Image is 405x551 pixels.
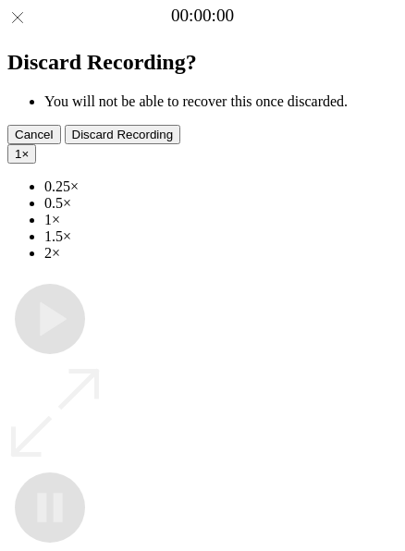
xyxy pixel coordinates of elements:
[44,93,398,110] li: You will not be able to recover this once discarded.
[44,245,398,262] li: 2×
[7,50,398,75] h2: Discard Recording?
[44,228,398,245] li: 1.5×
[65,125,181,144] button: Discard Recording
[44,178,398,195] li: 0.25×
[7,144,36,164] button: 1×
[7,125,61,144] button: Cancel
[15,147,21,161] span: 1
[44,212,398,228] li: 1×
[171,6,234,26] a: 00:00:00
[44,195,398,212] li: 0.5×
